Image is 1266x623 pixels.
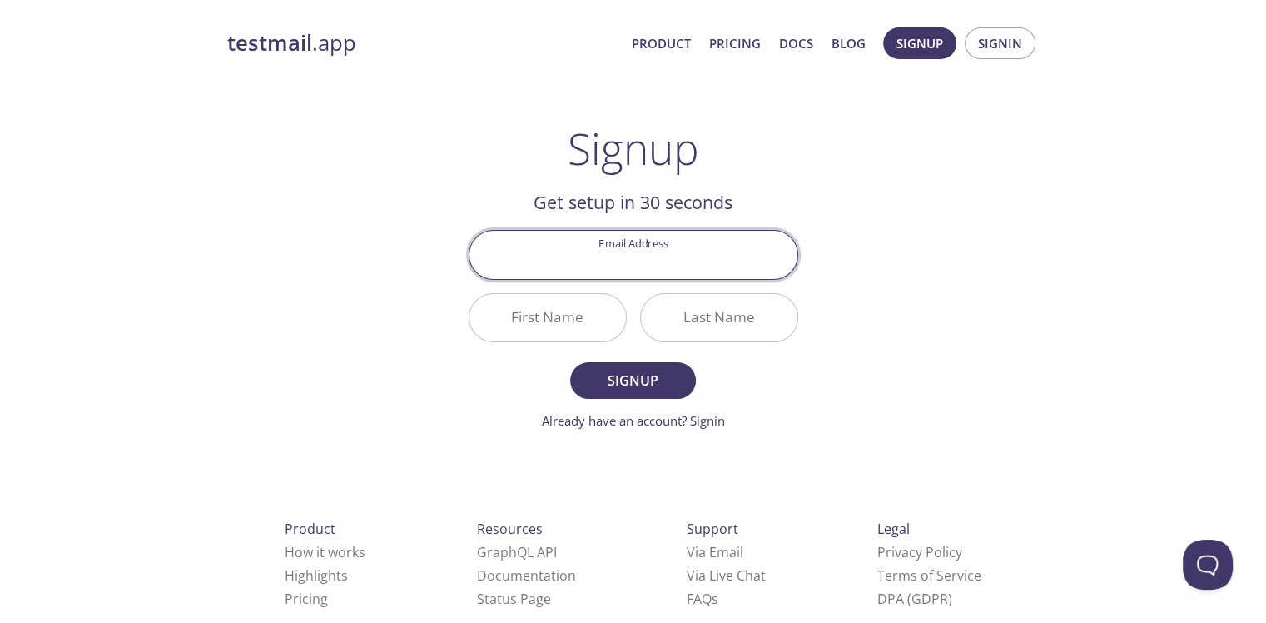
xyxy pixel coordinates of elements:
[588,369,677,392] span: Signup
[477,566,576,585] a: Documentation
[477,543,557,561] a: GraphQL API
[709,32,761,54] a: Pricing
[978,32,1022,54] span: Signin
[896,32,943,54] span: Signup
[832,32,866,54] a: Blog
[570,362,695,399] button: Signup
[883,27,956,59] button: Signup
[477,590,551,608] a: Status Page
[877,590,952,608] a: DPA (GDPR)
[965,27,1035,59] button: Signin
[285,566,348,585] a: Highlights
[712,590,718,608] span: s
[632,32,691,54] a: Product
[687,543,743,561] a: Via Email
[542,412,725,429] a: Already have an account? Signin
[477,520,543,538] span: Resources
[687,520,738,538] span: Support
[469,188,798,217] h2: Get setup in 30 seconds
[877,520,910,538] span: Legal
[1183,540,1233,590] iframe: Help Scout Beacon - Open
[285,543,365,561] a: How it works
[877,566,981,585] a: Terms of Service
[227,29,618,57] a: testmail.app
[877,543,962,561] a: Privacy Policy
[687,566,766,585] a: Via Live Chat
[568,123,699,173] h1: Signup
[779,32,813,54] a: Docs
[285,590,328,608] a: Pricing
[227,28,312,57] strong: testmail
[285,520,335,538] span: Product
[687,590,718,608] a: FAQ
